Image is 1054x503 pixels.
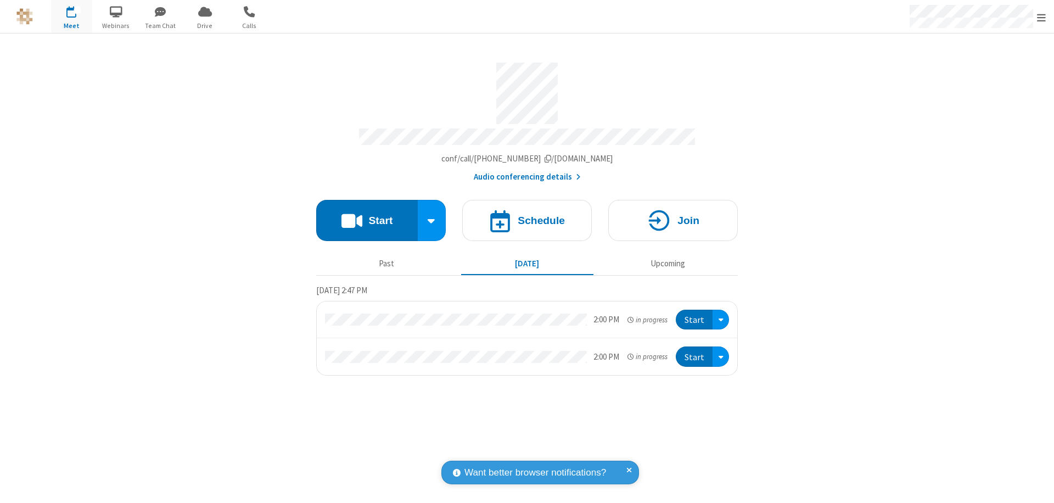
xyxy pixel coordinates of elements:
[474,171,581,183] button: Audio conferencing details
[316,54,738,183] section: Account details
[627,351,668,362] em: in progress
[16,8,33,25] img: QA Selenium DO NOT DELETE OR CHANGE
[418,200,446,241] div: Start conference options
[677,215,699,226] h4: Join
[74,6,81,14] div: 2
[368,215,393,226] h4: Start
[140,21,181,31] span: Team Chat
[713,346,729,367] div: Open menu
[676,346,713,367] button: Start
[593,351,619,364] div: 2:00 PM
[608,200,738,241] button: Join
[229,21,270,31] span: Calls
[316,284,738,376] section: Today's Meetings
[627,315,668,325] em: in progress
[593,314,619,326] div: 2:00 PM
[518,215,565,226] h4: Schedule
[441,153,613,165] button: Copy my meeting room linkCopy my meeting room link
[96,21,137,31] span: Webinars
[713,310,729,330] div: Open menu
[316,200,418,241] button: Start
[184,21,226,31] span: Drive
[462,200,592,241] button: Schedule
[441,153,613,164] span: Copy my meeting room link
[321,253,453,274] button: Past
[676,310,713,330] button: Start
[464,466,606,480] span: Want better browser notifications?
[316,285,367,295] span: [DATE] 2:47 PM
[602,253,734,274] button: Upcoming
[461,253,593,274] button: [DATE]
[1027,474,1046,495] iframe: Chat
[51,21,92,31] span: Meet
